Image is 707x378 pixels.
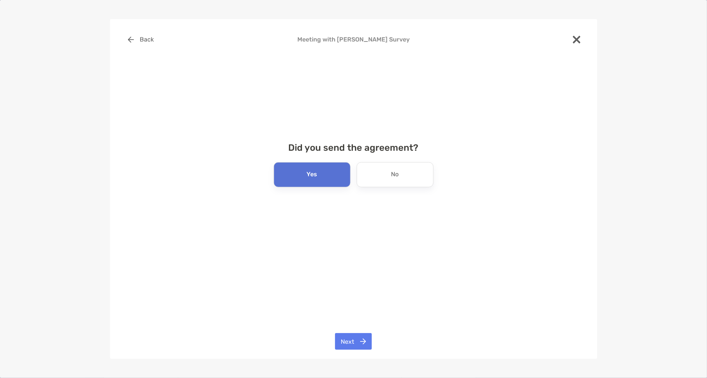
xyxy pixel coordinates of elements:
button: Next [335,333,372,350]
p: Yes [307,169,318,181]
p: No [391,169,399,181]
img: close modal [573,36,581,43]
h4: Did you send the agreement? [122,142,585,153]
button: Back [122,31,160,48]
img: button icon [360,338,366,345]
h4: Meeting with [PERSON_NAME] Survey [122,36,585,43]
img: button icon [128,37,134,43]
